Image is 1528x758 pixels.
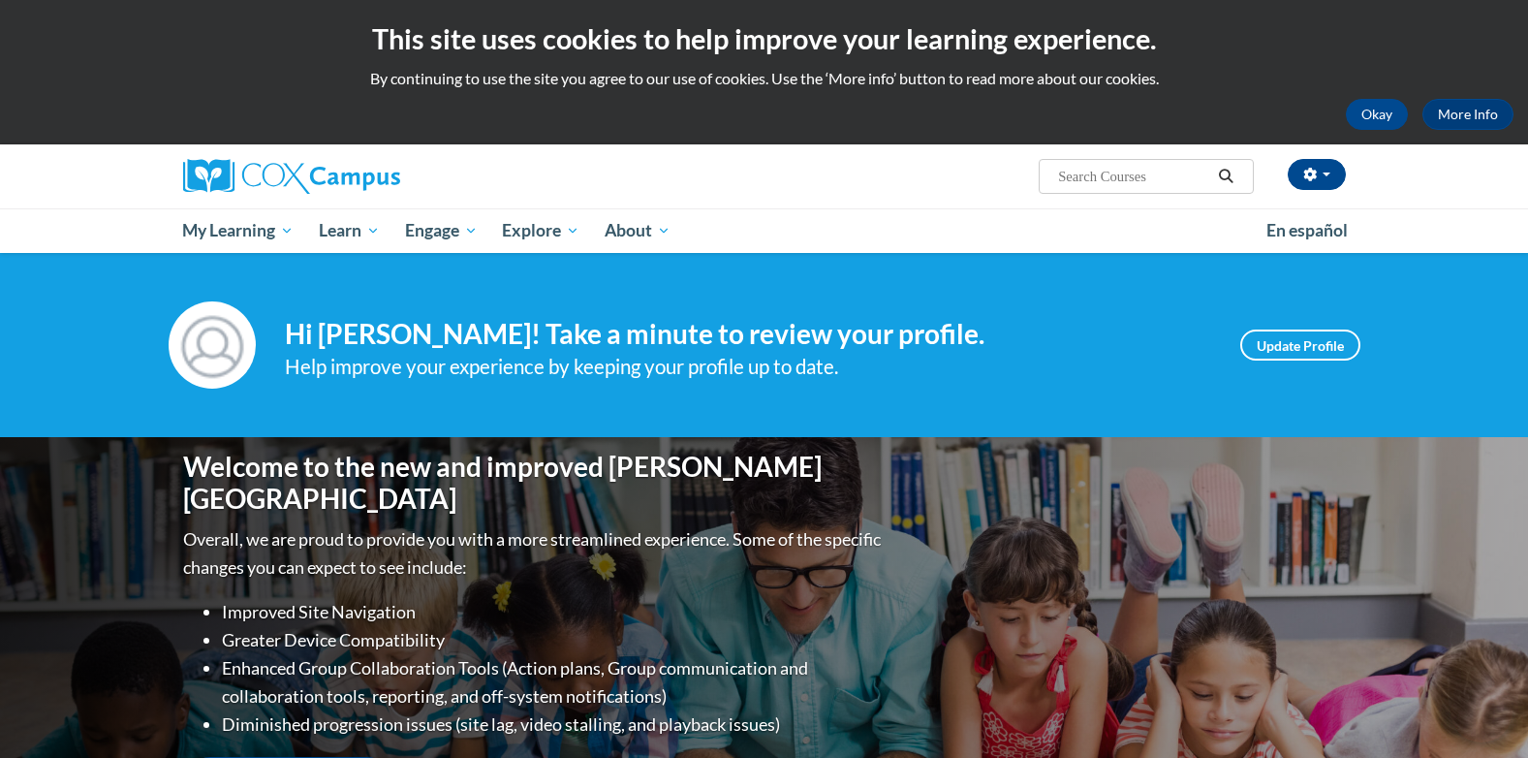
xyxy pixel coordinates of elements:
[169,301,256,389] img: Profile Image
[15,68,1513,89] p: By continuing to use the site you agree to our use of cookies. Use the ‘More info’ button to read...
[222,654,886,711] li: Enhanced Group Collaboration Tools (Action plans, Group communication and collaboration tools, re...
[1422,99,1513,130] a: More Info
[1211,165,1240,188] button: Search
[319,219,380,242] span: Learn
[222,598,886,626] li: Improved Site Navigation
[183,525,886,582] p: Overall, we are proud to provide you with a more streamlined experience. Some of the specific cha...
[154,208,1375,253] div: Main menu
[306,208,392,253] a: Learn
[1266,220,1348,240] span: En español
[183,159,551,194] a: Cox Campus
[222,711,886,739] li: Diminished progression issues (site lag, video stalling, and playback issues)
[222,626,886,654] li: Greater Device Compatibility
[1346,99,1408,130] button: Okay
[1450,680,1512,742] iframe: Button to launch messaging window
[405,219,478,242] span: Engage
[183,451,886,516] h1: Welcome to the new and improved [PERSON_NAME][GEOGRAPHIC_DATA]
[182,219,294,242] span: My Learning
[183,159,400,194] img: Cox Campus
[502,219,579,242] span: Explore
[285,351,1211,383] div: Help improve your experience by keeping your profile up to date.
[605,219,670,242] span: About
[1217,170,1234,184] i: 
[15,19,1513,58] h2: This site uses cookies to help improve your learning experience.
[1288,159,1346,190] button: Account Settings
[1056,165,1211,188] input: Search Courses
[1254,210,1360,251] a: En español
[392,208,490,253] a: Engage
[592,208,683,253] a: About
[171,208,307,253] a: My Learning
[285,318,1211,351] h4: Hi [PERSON_NAME]! Take a minute to review your profile.
[1240,330,1360,361] a: Update Profile
[489,208,592,253] a: Explore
